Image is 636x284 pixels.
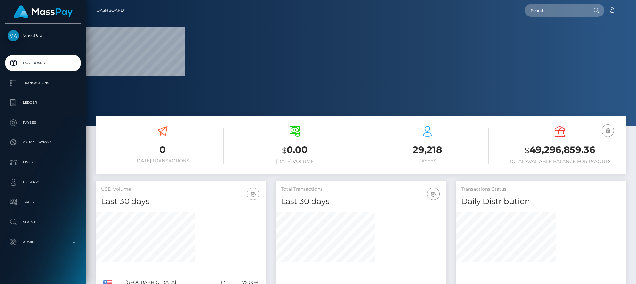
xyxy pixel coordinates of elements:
p: User Profile [8,177,79,187]
a: Taxes [5,194,81,210]
h4: Last 30 days [101,196,261,207]
h6: Payees [366,158,489,164]
p: Taxes [8,197,79,207]
a: Dashboard [96,3,124,17]
p: Payees [8,118,79,128]
small: $ [525,146,529,155]
a: Transactions [5,75,81,91]
a: User Profile [5,174,81,191]
p: Ledger [8,98,79,108]
a: Search [5,214,81,230]
input: Search... [525,4,587,17]
h5: Total Transactions [281,186,441,193]
h3: 0 [101,143,224,156]
a: Cancellations [5,134,81,151]
p: Cancellations [8,138,79,147]
p: Search [8,217,79,227]
img: MassPay Logo [14,5,73,18]
h3: 29,218 [366,143,489,156]
a: Admin [5,234,81,250]
a: Dashboard [5,55,81,71]
span: MassPay [5,33,81,39]
h3: 49,296,859.36 [499,143,621,157]
a: Payees [5,114,81,131]
h6: [DATE] Volume [234,159,356,164]
h4: Last 30 days [281,196,441,207]
h3: 0.00 [234,143,356,157]
p: Links [8,157,79,167]
img: MassPay [8,30,19,41]
small: $ [282,146,287,155]
p: Dashboard [8,58,79,68]
a: Ledger [5,94,81,111]
h5: Transactions Status [461,186,621,193]
h4: Daily Distribution [461,196,621,207]
p: Transactions [8,78,79,88]
h6: Total Available Balance for Payouts [499,159,621,164]
h6: [DATE] Transactions [101,158,224,164]
p: Admin [8,237,79,247]
h5: USD Volume [101,186,261,193]
a: Links [5,154,81,171]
